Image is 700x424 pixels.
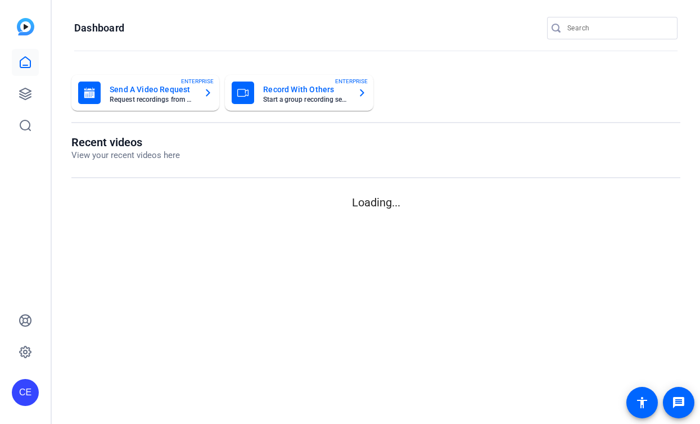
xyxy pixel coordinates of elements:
mat-card-subtitle: Request recordings from anyone, anywhere [110,96,195,103]
button: Record With OthersStart a group recording sessionENTERPRISE [225,75,373,111]
mat-card-title: Record With Others [263,83,348,96]
mat-card-title: Send A Video Request [110,83,195,96]
input: Search [567,21,669,35]
span: ENTERPRISE [181,77,214,85]
span: ENTERPRISE [335,77,368,85]
mat-icon: accessibility [635,396,649,409]
mat-icon: message [672,396,685,409]
button: Send A Video RequestRequest recordings from anyone, anywhereENTERPRISE [71,75,219,111]
h1: Recent videos [71,136,180,149]
h1: Dashboard [74,21,124,35]
p: Loading... [71,194,680,211]
img: blue-gradient.svg [17,18,34,35]
p: View your recent videos here [71,149,180,162]
div: CE [12,379,39,406]
mat-card-subtitle: Start a group recording session [263,96,348,103]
